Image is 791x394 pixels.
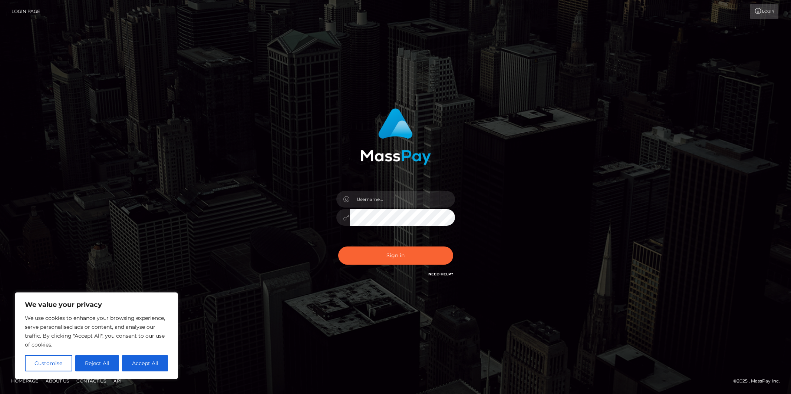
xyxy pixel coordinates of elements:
[15,292,178,379] div: We value your privacy
[733,377,785,385] div: © 2025 , MassPay Inc.
[8,375,41,387] a: Homepage
[428,272,453,277] a: Need Help?
[75,355,119,371] button: Reject All
[122,355,168,371] button: Accept All
[11,4,40,19] a: Login Page
[43,375,72,387] a: About Us
[111,375,125,387] a: API
[350,191,455,208] input: Username...
[750,4,778,19] a: Login
[338,246,453,265] button: Sign in
[360,108,431,165] img: MassPay Login
[25,314,168,349] p: We use cookies to enhance your browsing experience, serve personalised ads or content, and analys...
[73,375,109,387] a: Contact Us
[25,355,72,371] button: Customise
[25,300,168,309] p: We value your privacy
